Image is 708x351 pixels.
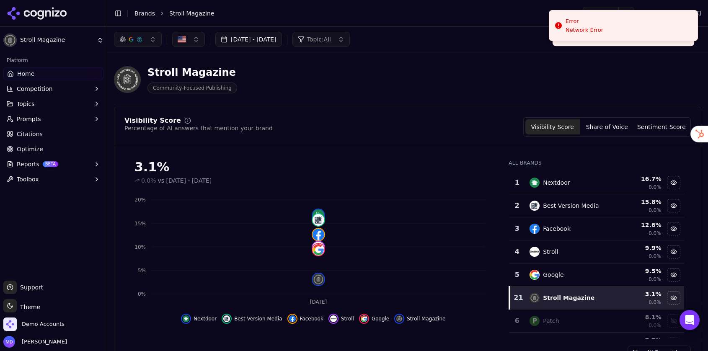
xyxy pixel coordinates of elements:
[543,178,570,187] div: Nextdoor
[222,314,282,324] button: Hide best version media data
[509,160,684,166] div: All Brands
[138,291,146,297] tspan: 0%
[617,313,661,321] div: 8.1 %
[289,315,296,322] img: facebook
[178,35,186,44] img: United States
[514,293,521,303] div: 21
[649,299,661,306] span: 0.0%
[3,142,103,156] a: Optimize
[3,112,103,126] button: Prompts
[509,240,684,263] tr: 4strollStroll9.9%0.0%Hide stroll data
[513,247,521,257] div: 4
[513,224,521,234] div: 3
[181,314,217,324] button: Hide nextdoor data
[328,314,354,324] button: Hide stroll data
[649,276,661,283] span: 0.0%
[543,225,571,233] div: Facebook
[313,242,324,253] img: stroll
[147,66,237,79] div: Stroll Magazine
[509,310,684,333] tr: 6patchPatch8.1%0.0%Show patch data
[617,267,661,275] div: 9.5 %
[513,178,521,188] div: 1
[3,336,67,348] button: Open user button
[124,117,181,124] div: Visibility Score
[20,36,93,44] span: Stroll Magazine
[566,26,603,34] div: Network Error
[3,67,103,80] a: Home
[667,291,680,305] button: Hide stroll magazine data
[530,224,540,234] img: facebook
[169,9,214,18] span: Stroll Magazine
[566,17,603,26] div: Error
[617,221,661,229] div: 12.6 %
[3,317,17,331] img: Demo Accounts
[617,175,661,183] div: 16.7 %
[183,315,189,322] img: nextdoor
[17,115,41,123] span: Prompts
[134,160,492,175] div: 3.1%
[617,244,661,252] div: 9.9 %
[509,286,684,310] tr: 21stroll magazineStroll Magazine3.1%0.0%Hide stroll magazine data
[509,194,684,217] tr: 2best version mediaBest Version Media15.8%0.0%Hide best version media data
[17,304,40,310] span: Theme
[215,32,282,47] button: [DATE] - [DATE]
[313,274,324,285] img: stroll magazine
[530,247,540,257] img: stroll
[525,119,580,134] button: Visibility Score
[3,317,65,331] button: Open organization switcher
[134,244,146,250] tspan: 10%
[138,268,146,274] tspan: 5%
[543,201,599,210] div: Best Version Media
[22,320,65,328] span: Demo Accounts
[141,176,156,185] span: 0.0%
[407,315,445,322] span: Stroll Magazine
[667,245,680,258] button: Hide stroll data
[509,263,684,286] tr: 5googleGoogle9.5%0.0%Hide google data
[667,176,680,189] button: Hide nextdoor data
[543,294,594,302] div: Stroll Magazine
[234,315,282,322] span: Best Version Media
[509,171,684,194] tr: 1nextdoorNextdoor16.7%0.0%Hide nextdoor data
[313,244,324,256] img: google
[617,290,661,298] div: 3.1 %
[3,82,103,95] button: Competition
[43,161,58,167] span: BETA
[667,314,680,328] button: Show patch data
[300,315,323,322] span: Facebook
[649,253,661,260] span: 0.0%
[3,157,103,171] button: ReportsBETA
[649,184,661,191] span: 0.0%
[513,201,521,211] div: 2
[530,316,540,326] img: patch
[583,7,618,20] button: Share
[530,293,540,303] img: stroll magazine
[134,197,146,203] tspan: 20%
[543,271,563,279] div: Google
[17,160,39,168] span: Reports
[667,199,680,212] button: Hide best version media data
[313,209,324,221] img: nextdoor
[3,97,103,111] button: Topics
[147,83,237,93] span: Community-Focused Publishing
[649,322,661,329] span: 0.0%
[580,119,634,134] button: Share of Voice
[223,315,230,322] img: best version media
[530,178,540,188] img: nextdoor
[513,316,521,326] div: 6
[287,314,323,324] button: Hide facebook data
[330,315,337,322] img: stroll
[134,221,146,227] tspan: 15%
[3,127,103,141] a: Citations
[372,315,389,322] span: Google
[313,214,324,226] img: best version media
[3,34,17,47] img: Stroll Magazine
[194,315,217,322] span: Nextdoor
[134,10,155,17] a: Brands
[313,229,324,240] img: facebook
[17,283,43,292] span: Support
[3,54,103,67] div: Platform
[509,217,684,240] tr: 3facebookFacebook12.6%0.0%Hide facebook data
[667,222,680,235] button: Hide facebook data
[396,315,403,322] img: stroll magazine
[667,337,680,351] button: Show eventbrite data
